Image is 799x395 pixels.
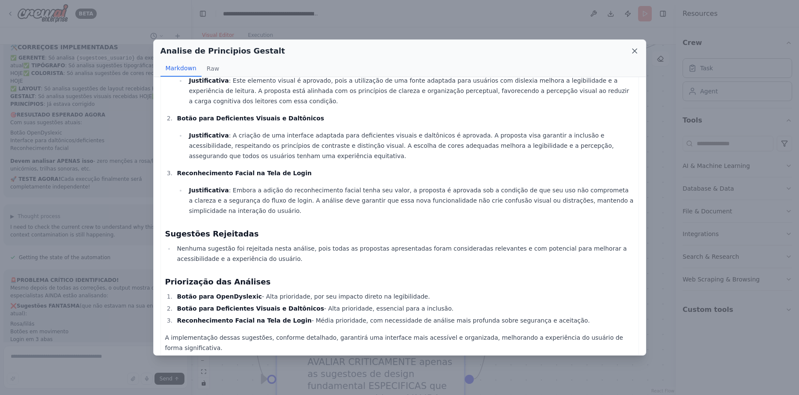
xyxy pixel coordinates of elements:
strong: Justificativa [189,132,229,139]
li: - Alta prioridade, essencial para a inclusão. [175,303,634,314]
strong: Justificativa [189,77,229,84]
p: A implementação dessas sugestões, conforme detalhado, garantirá uma interface mais acessível e or... [165,332,634,353]
li: : A criação de uma interface adaptada para deficientes visuais e daltônicos é aprovada. A propost... [186,130,634,161]
li: : Embora a adição do reconhecimento facial tenha seu valor, a proposta é aprovada sob a condição ... [186,185,634,216]
button: Markdown [160,60,202,77]
strong: Botão para Deficientes Visuais e Daltônicos [177,115,324,122]
strong: Reconhecimento Facial na Tela de Login [177,170,312,177]
strong: Botão para OpenDyslexic [177,293,262,300]
strong: Botão para Deficientes Visuais e Daltônicos [177,305,324,312]
li: - Alta prioridade, por seu impacto direto na legibilidade. [175,291,634,302]
li: : Este elemento visual é aprovado, pois a utilização de uma fonte adaptada para usuários com disl... [186,75,634,106]
strong: Reconhecimento Facial na Tela de Login [177,317,312,324]
h3: Priorização das Análises [165,276,634,288]
h3: Sugestões Rejeitadas [165,228,634,240]
button: Raw [202,60,224,77]
h2: Analise de Principios Gestalt [160,45,285,57]
strong: Justificativa [189,187,229,194]
li: - Média prioridade, com necessidade de análise mais profunda sobre segurança e aceitação. [175,315,634,326]
li: Nenhuma sugestão foi rejeitada nesta análise, pois todas as propostas apresentadas foram consider... [175,243,634,264]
